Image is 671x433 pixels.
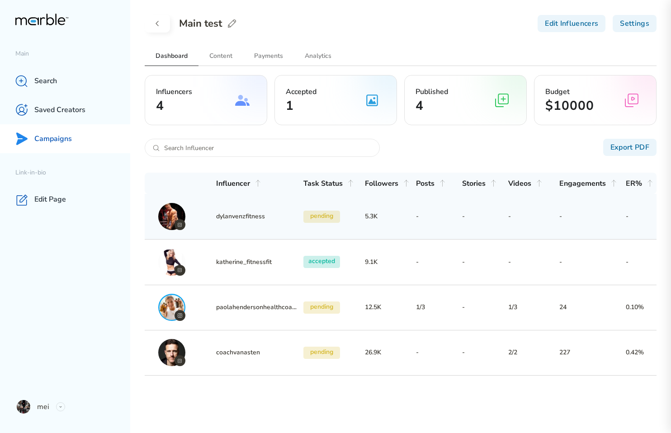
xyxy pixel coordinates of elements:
div: Edit Influencers [538,15,605,32]
div: Settings [613,15,657,32]
h3: - [462,211,508,222]
h3: - [462,302,508,313]
h3: Influencer [216,179,250,188]
span: Accepted [286,87,317,97]
p: Search [34,76,57,86]
h2: 4 [416,97,448,114]
h3: - [559,211,626,222]
p: dylanvenzfitness [216,211,265,222]
h3: pending [303,211,340,223]
h3: pending [303,347,340,359]
h3: 0.10% [626,302,657,313]
h3: 9.1K [365,257,416,268]
h3: 24 [559,302,626,313]
h3: - [462,257,508,268]
p: Edit Page [34,195,66,204]
h3: Engagements [559,179,606,188]
h3: - [508,257,559,268]
h3: 227 [559,347,626,358]
span: Published [416,87,448,97]
h2: Analytics [294,46,342,66]
h3: Videos [508,179,531,188]
h3: 26.9K [365,347,416,358]
p: paolahendersonhealthcoach [216,302,298,313]
h3: - [462,347,508,358]
h2: Content [198,46,243,66]
h3: 1/3 [508,302,559,313]
h3: accepted [303,256,340,268]
h3: - [508,211,559,222]
input: Search Influencer [160,139,379,156]
span: Influencers [156,87,192,97]
h3: 5.3K [365,211,416,222]
h2: Main test [179,17,222,30]
p: Link-in-bio [15,169,130,177]
p: Saved Creators [34,105,85,115]
h3: 1/3 [416,302,462,313]
p: mei [37,401,49,412]
h3: 2/2 [508,347,559,358]
h3: - [416,211,462,222]
h3: ER% [626,179,642,188]
div: Export PDF [603,139,657,156]
span: Budget [545,87,570,97]
h3: - [626,257,657,268]
h3: - [416,257,462,268]
h3: - [626,211,657,222]
h2: Dashboard [145,46,198,66]
h3: Followers [365,179,398,188]
h2: 1 [286,97,317,114]
h2: 4 [156,97,192,114]
p: coachvanasten [216,347,260,358]
h3: Task Status [303,179,343,188]
h3: Posts [416,179,435,188]
p: katherine_fitnessfit [216,257,272,268]
h2: $10000 [545,97,594,114]
h3: pending [303,301,340,314]
h2: Payments [243,46,294,66]
h3: - [416,347,462,358]
p: Main [15,50,130,58]
h3: 12.5K [365,302,416,313]
h3: 0.42% [626,347,657,358]
h3: Stories [462,179,486,188]
h3: - [559,257,626,268]
p: Campaigns [34,134,72,144]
